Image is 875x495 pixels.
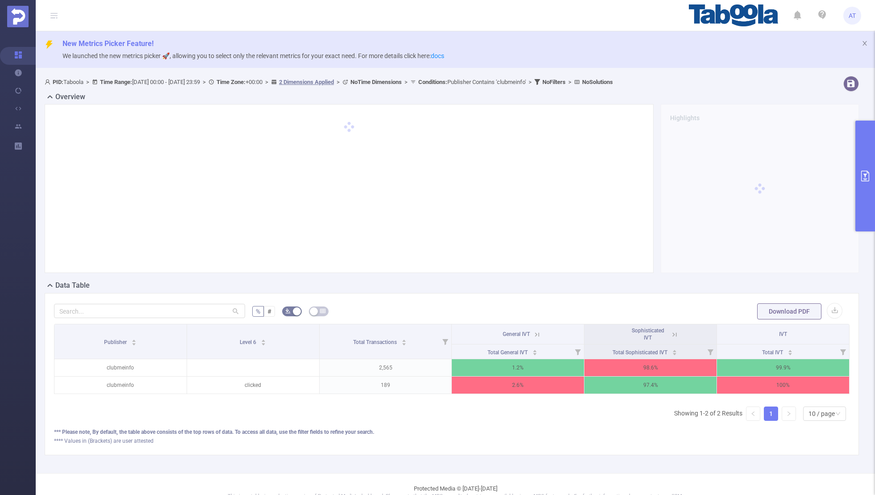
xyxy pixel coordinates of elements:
i: Filter menu [439,324,451,359]
div: **** Values in (Brackets) are user attested [54,437,850,445]
p: 2.6% [452,377,584,394]
h2: Overview [55,92,85,102]
span: Level 6 [240,339,258,345]
p: clubmeinfo [54,377,187,394]
i: icon: caret-up [787,348,792,351]
i: icon: caret-up [672,348,677,351]
b: No Filters [542,79,566,85]
span: Publisher Contains 'clubmeinfo' [418,79,526,85]
i: icon: close [862,40,868,46]
i: icon: caret-up [401,338,406,341]
div: Sort [131,338,137,344]
p: clicked [187,377,319,394]
div: Sort [261,338,266,344]
span: New Metrics Picker Feature! [62,39,154,48]
div: Sort [401,338,407,344]
i: icon: caret-down [261,342,266,344]
i: icon: down [835,411,841,417]
span: > [566,79,574,85]
i: icon: caret-down [672,352,677,354]
i: Filter menu [704,344,717,359]
u: 2 Dimensions Applied [279,79,334,85]
p: 100% [717,377,849,394]
button: icon: close [862,38,868,48]
i: icon: caret-down [401,342,406,344]
i: icon: user [45,79,53,85]
i: icon: thunderbolt [45,40,54,49]
span: % [256,308,260,315]
img: Protected Media [7,6,29,27]
i: icon: table [320,308,325,314]
b: No Time Dimensions [350,79,402,85]
li: Next Page [782,407,796,421]
span: Taboola [DATE] 00:00 - [DATE] 23:59 +00:00 [45,79,613,85]
div: 10 / page [808,407,835,420]
a: 1 [764,407,778,420]
span: IVT [779,331,787,337]
p: 98.6% [584,359,717,376]
p: 189 [320,377,452,394]
i: Filter menu [837,344,849,359]
span: > [83,79,92,85]
div: Sort [532,348,537,354]
i: icon: caret-up [261,338,266,341]
span: Total Transactions [353,339,398,345]
span: > [402,79,410,85]
i: icon: left [750,411,756,416]
span: Total General IVT [487,349,529,356]
button: Download PDF [757,303,821,319]
li: 1 [764,407,778,421]
span: Total IVT [762,349,784,356]
span: General IVT [503,331,530,337]
b: Time Range: [100,79,132,85]
p: 99.9% [717,359,849,376]
span: # [267,308,271,315]
span: Publisher [104,339,128,345]
b: No Solutions [582,79,613,85]
p: 2,565 [320,359,452,376]
span: Total Sophisticated IVT [612,349,669,356]
div: *** Please note, By default, the table above consists of the top rows of data. To access all data... [54,428,850,436]
b: Time Zone: [217,79,246,85]
i: icon: caret-up [532,348,537,351]
p: 97.4% [584,377,717,394]
li: Showing 1-2 of 2 Results [674,407,742,421]
p: clubmeinfo [54,359,187,376]
div: Sort [787,348,793,354]
span: We launched the new metrics picker 🚀, allowing you to select only the relevant metrics for your e... [62,52,444,59]
span: > [200,79,208,85]
p: 1.2% [452,359,584,376]
b: Conditions : [418,79,447,85]
h2: Data Table [55,280,90,291]
span: Sophisticated IVT [632,327,664,341]
i: icon: right [786,411,792,416]
i: icon: caret-down [787,352,792,354]
span: > [526,79,534,85]
li: Previous Page [746,407,760,421]
div: Sort [672,348,677,354]
i: icon: caret-down [132,342,137,344]
span: AT [849,7,856,25]
i: icon: bg-colors [285,308,291,314]
input: Search... [54,304,245,318]
span: > [262,79,271,85]
span: > [334,79,342,85]
b: PID: [53,79,63,85]
i: icon: caret-up [132,338,137,341]
i: Filter menu [571,344,584,359]
a: docs [431,52,444,59]
i: icon: caret-down [532,352,537,354]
